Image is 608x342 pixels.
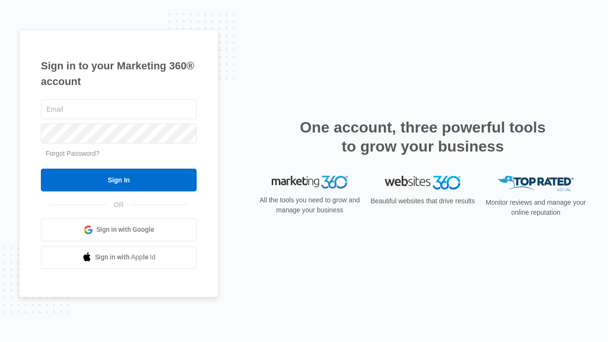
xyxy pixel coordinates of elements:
[41,58,197,89] h1: Sign in to your Marketing 360® account
[385,176,461,190] img: Websites 360
[41,218,197,241] a: Sign in with Google
[41,99,197,119] input: Email
[41,246,197,269] a: Sign in with Apple Id
[297,118,549,156] h2: One account, three powerful tools to grow your business
[107,200,131,210] span: OR
[41,169,197,191] input: Sign In
[483,198,589,218] p: Monitor reviews and manage your online reputation
[370,196,476,206] p: Beautiful websites that drive results
[95,252,156,262] span: Sign in with Apple Id
[46,150,100,157] a: Forgot Password?
[96,225,154,235] span: Sign in with Google
[498,176,574,191] img: Top Rated Local
[256,195,363,215] p: All the tools you need to grow and manage your business
[272,176,348,189] img: Marketing 360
